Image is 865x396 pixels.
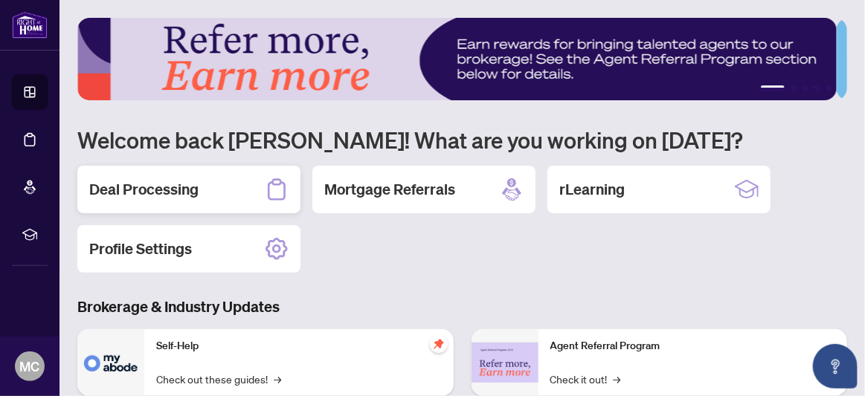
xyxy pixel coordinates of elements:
[77,126,847,154] h1: Welcome back [PERSON_NAME]! What are you working on [DATE]?
[77,329,144,396] img: Self-Help
[826,85,832,91] button: 5
[614,371,621,387] span: →
[12,11,48,39] img: logo
[324,179,455,200] h2: Mortgage Referrals
[761,85,785,91] button: 1
[813,344,858,389] button: Open asap
[156,338,442,354] p: Self-Help
[77,18,837,100] img: Slide 0
[814,85,820,91] button: 4
[550,371,621,387] a: Check it out!→
[89,238,192,259] h2: Profile Settings
[274,371,281,387] span: →
[430,335,448,353] span: pushpin
[472,343,538,383] img: Agent Referral Program
[20,356,40,377] span: MC
[89,179,199,200] h2: Deal Processing
[550,338,836,354] p: Agent Referral Program
[156,371,281,387] a: Check out these guides!→
[791,85,797,91] button: 2
[559,179,625,200] h2: rLearning
[803,85,808,91] button: 3
[77,296,847,317] h3: Brokerage & Industry Updates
